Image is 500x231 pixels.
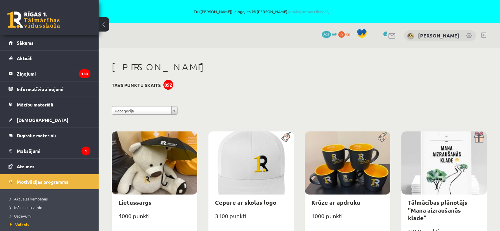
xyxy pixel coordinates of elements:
[17,55,33,61] span: Aktuāli
[9,81,90,97] a: Informatīvie ziņojumi
[17,40,34,46] span: Sākums
[10,196,48,201] span: Aktuālās kampaņas
[10,213,92,219] a: Uzdevumi
[418,32,459,39] a: [PERSON_NAME]
[407,33,414,39] img: Madara Vilciņa
[17,132,56,138] span: Digitālie materiāli
[82,147,90,155] i: 1
[17,163,35,169] span: Atzīmes
[9,97,90,112] a: Mācību materiāli
[305,210,390,227] div: 1000 punkti
[112,82,161,88] h3: Tavs punktu skaits
[338,31,345,38] span: 0
[287,9,332,14] a: Atpakaļ uz savu lietotāju
[311,198,360,206] a: Krūze ar apdruku
[375,131,390,143] img: Populāra prece
[115,106,169,115] span: Kategorija
[118,198,152,206] a: Lietussargs
[472,131,487,143] img: Dāvana ar pārsteigumu
[10,213,32,219] span: Uzdevumi
[10,196,92,202] a: Aktuālās kampaņas
[112,61,487,73] h1: [PERSON_NAME]
[10,204,92,210] a: Mācies un ziedo
[9,112,90,127] a: [DEMOGRAPHIC_DATA]
[332,31,337,36] span: mP
[10,222,29,227] span: Veikals
[9,66,90,81] a: Ziņojumi133
[17,179,69,185] span: Motivācijas programma
[163,80,173,90] div: 892
[10,221,92,227] a: Veikals
[346,31,350,36] span: xp
[215,198,276,206] a: Cepure ar skolas logo
[9,143,90,158] a: Maksājumi1
[9,35,90,50] a: Sākums
[17,81,90,97] legend: Informatīvie ziņojumi
[17,143,90,158] legend: Maksājumi
[17,102,53,107] span: Mācību materiāli
[338,31,353,36] a: 0 xp
[279,131,294,143] img: Populāra prece
[76,10,450,13] span: Tu ([PERSON_NAME]) ielogojies kā [PERSON_NAME]
[10,205,42,210] span: Mācies un ziedo
[112,210,197,227] div: 4000 punkti
[79,69,90,78] i: 133
[9,128,90,143] a: Digitālie materiāli
[322,31,337,36] a: 892 mP
[9,51,90,66] a: Aktuāli
[208,210,294,227] div: 3100 punkti
[408,198,467,221] a: Tālmācības plānotājs "Mana aizraušanās klade"
[7,12,60,28] a: Rīgas 1. Tālmācības vidusskola
[9,174,90,189] a: Motivācijas programma
[9,159,90,174] a: Atzīmes
[17,66,90,81] legend: Ziņojumi
[112,106,178,115] a: Kategorija
[17,117,68,123] span: [DEMOGRAPHIC_DATA]
[322,31,331,38] span: 892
